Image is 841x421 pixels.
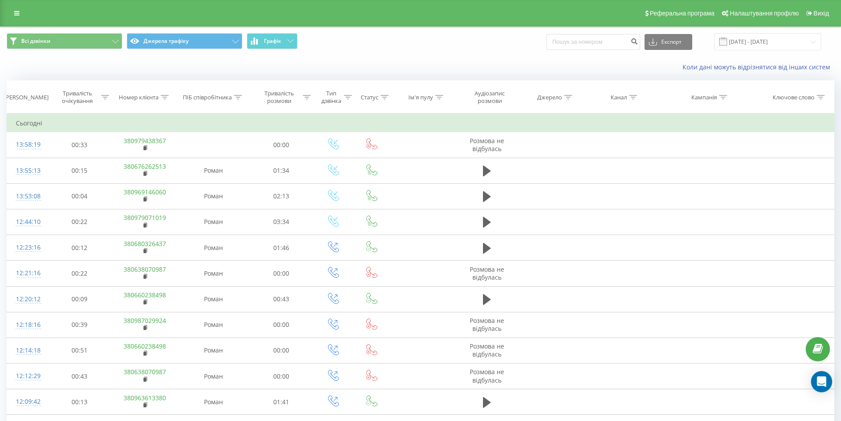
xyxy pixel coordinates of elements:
[124,213,166,222] a: 380979071019
[408,94,433,101] div: Ім'я пулу
[178,158,249,183] td: Роман
[249,158,313,183] td: 01:34
[48,261,112,286] td: 00:22
[537,94,562,101] div: Джерело
[178,389,249,415] td: Роман
[264,38,281,44] span: Графік
[249,389,313,415] td: 01:41
[464,90,515,105] div: Аудіозапис розмови
[124,368,166,376] a: 380638070987
[470,137,504,153] span: Розмова не відбулась
[124,291,166,299] a: 380660238498
[178,364,249,389] td: Роман
[249,312,313,338] td: 00:00
[178,209,249,235] td: Роман
[247,33,298,49] button: Графік
[48,158,112,183] td: 00:15
[321,90,342,105] div: Тип дзвінка
[178,338,249,363] td: Роман
[48,235,112,261] td: 00:12
[178,183,249,209] td: Роман
[16,316,39,334] div: 12:18:16
[178,286,249,312] td: Роман
[16,162,39,179] div: 13:55:13
[470,265,504,281] span: Розмова не відбулась
[249,235,313,261] td: 01:46
[48,364,112,389] td: 00:43
[16,265,39,282] div: 12:21:16
[249,261,313,286] td: 00:00
[124,137,166,145] a: 380979438367
[249,132,313,158] td: 00:00
[124,265,166,273] a: 380638070987
[16,342,39,359] div: 12:14:18
[124,188,166,196] a: 380969146060
[124,239,166,248] a: 380680326437
[470,368,504,384] span: Розмова не відбулась
[178,235,249,261] td: Роман
[56,90,99,105] div: Тривалість очікування
[257,90,301,105] div: Тривалість розмови
[124,316,166,325] a: 380987029924
[48,338,112,363] td: 00:51
[16,393,39,410] div: 12:09:42
[730,10,799,17] span: Налаштування профілю
[249,364,313,389] td: 00:00
[16,291,39,308] div: 12:20:12
[7,33,122,49] button: Всі дзвінки
[48,389,112,415] td: 00:13
[249,183,313,209] td: 02:13
[124,342,166,350] a: 380660238498
[773,94,815,101] div: Ключове слово
[361,94,378,101] div: Статус
[645,34,692,50] button: Експорт
[691,94,717,101] div: Кампанія
[48,132,112,158] td: 00:33
[16,213,39,231] div: 12:44:10
[547,34,640,50] input: Пошук за номером
[124,394,166,402] a: 380963613380
[16,136,39,153] div: 13:58:19
[48,286,112,312] td: 00:09
[178,312,249,338] td: Роман
[7,114,834,132] td: Сьогодні
[811,371,832,392] div: Open Intercom Messenger
[611,94,627,101] div: Канал
[16,239,39,256] div: 12:23:16
[4,94,49,101] div: [PERSON_NAME]
[249,338,313,363] td: 00:00
[470,342,504,358] span: Розмова не відбулась
[16,368,39,385] div: 12:12:29
[650,10,715,17] span: Реферальна програма
[16,188,39,205] div: 13:53:08
[21,38,50,45] span: Всі дзвінки
[470,316,504,333] span: Розмова не відбулась
[119,94,158,101] div: Номер клієнта
[48,209,112,235] td: 00:22
[124,162,166,171] a: 380676262513
[183,94,232,101] div: ПІБ співробітника
[178,261,249,286] td: Роман
[48,312,112,338] td: 00:39
[127,33,242,49] button: Джерела трафіку
[249,209,313,235] td: 03:34
[48,183,112,209] td: 00:04
[814,10,829,17] span: Вихід
[249,286,313,312] td: 00:43
[683,63,834,71] a: Коли дані можуть відрізнятися вiд інших систем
